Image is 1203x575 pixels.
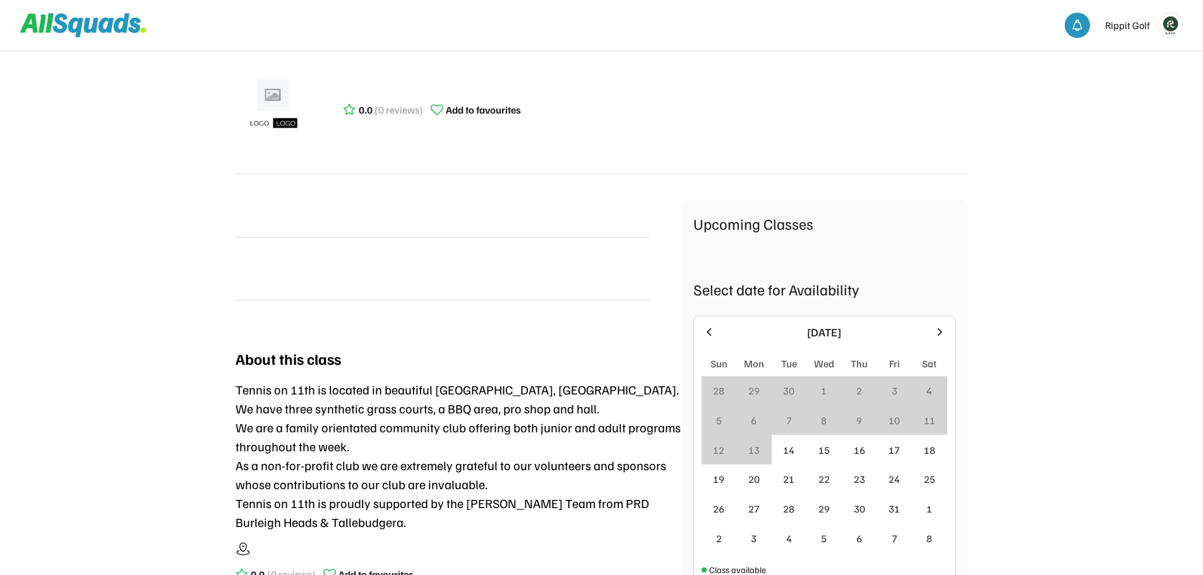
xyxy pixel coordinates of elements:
[713,442,724,458] div: 12
[892,383,897,398] div: 3
[783,383,794,398] div: 30
[854,501,865,516] div: 30
[926,501,932,516] div: 1
[693,212,955,235] div: Upcoming Classes
[716,531,722,546] div: 2
[818,501,830,516] div: 29
[716,413,722,428] div: 5
[821,383,827,398] div: 1
[851,356,868,371] div: Thu
[889,471,900,487] div: 24
[786,531,792,546] div: 4
[781,356,797,371] div: Tue
[748,501,760,516] div: 27
[889,413,900,428] div: 10
[889,356,900,371] div: Fri
[713,501,724,516] div: 26
[854,442,865,458] div: 16
[924,442,935,458] div: 18
[1071,19,1084,32] img: bell-03%20%281%29.svg
[924,413,935,428] div: 11
[856,413,862,428] div: 9
[924,471,935,487] div: 25
[856,531,862,546] div: 6
[710,356,727,371] div: Sun
[854,471,865,487] div: 23
[723,324,926,341] div: [DATE]
[856,383,862,398] div: 2
[926,383,932,398] div: 4
[889,501,900,516] div: 31
[922,356,937,371] div: Sat
[786,413,792,428] div: 7
[713,471,724,487] div: 19
[1105,18,1150,33] div: Rippit Golf
[446,102,521,117] div: Add to favourites
[748,442,760,458] div: 13
[236,254,266,284] img: yH5BAEAAAAALAAAAAABAAEAAAIBRAA7
[236,380,681,531] div: Tennis on 11th is located in beautiful [GEOGRAPHIC_DATA], [GEOGRAPHIC_DATA]. We have three synthe...
[818,442,830,458] div: 15
[783,501,794,516] div: 28
[926,531,932,546] div: 8
[892,531,897,546] div: 7
[821,413,827,428] div: 8
[744,356,764,371] div: Mon
[693,278,955,300] div: Select date for Availability
[242,74,305,138] img: ui-kit-placeholders-product-5_1200x.webp
[1158,13,1182,37] img: Rippitlogov2_green.png
[713,383,724,398] div: 28
[783,442,794,458] div: 14
[889,442,900,458] div: 17
[374,102,423,117] div: (0 reviews)
[821,531,827,546] div: 5
[359,102,373,117] div: 0.0
[748,383,760,398] div: 29
[783,471,794,487] div: 21
[751,531,757,546] div: 3
[818,471,830,487] div: 22
[814,356,834,371] div: Wed
[748,471,760,487] div: 20
[236,347,341,370] div: About this class
[751,413,757,428] div: 6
